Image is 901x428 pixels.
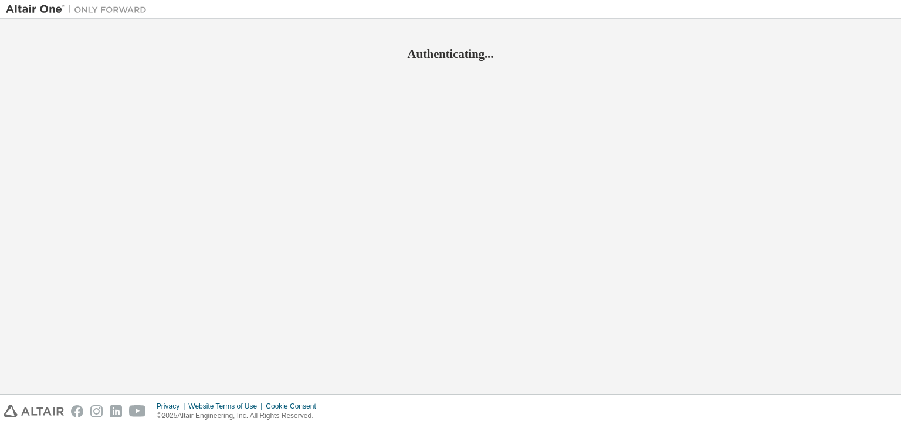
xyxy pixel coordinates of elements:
[129,405,146,417] img: youtube.svg
[4,405,64,417] img: altair_logo.svg
[71,405,83,417] img: facebook.svg
[110,405,122,417] img: linkedin.svg
[157,411,323,421] p: © 2025 Altair Engineering, Inc. All Rights Reserved.
[266,402,323,411] div: Cookie Consent
[90,405,103,417] img: instagram.svg
[157,402,188,411] div: Privacy
[6,46,895,62] h2: Authenticating...
[188,402,266,411] div: Website Terms of Use
[6,4,153,15] img: Altair One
